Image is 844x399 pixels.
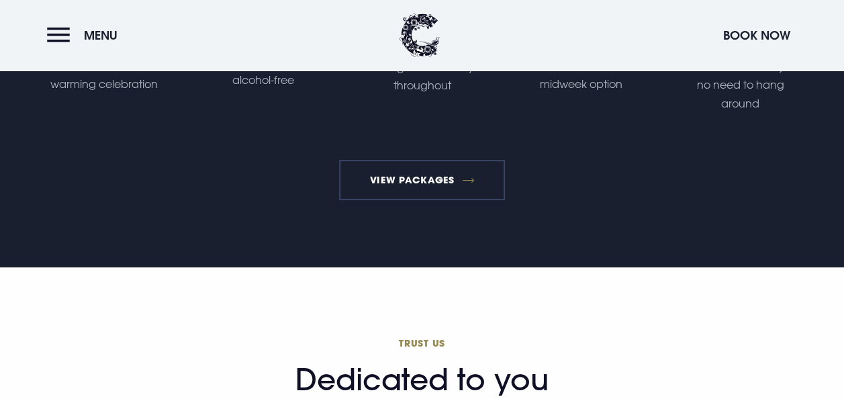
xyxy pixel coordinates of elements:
button: Book Now [716,21,797,50]
a: View Packages [339,160,505,200]
button: Menu [47,21,124,50]
p: Sometimes there’s just no need to hang around [684,58,796,113]
span: Menu [84,28,118,43]
h2: Dedicated to you [154,337,690,398]
p: Stylish, elegant, and alcohol-free [207,53,319,89]
p: The marvellous midweek option [525,57,637,93]
p: A hand and heart-warming celebration [48,57,160,93]
img: Clandeboye Lodge [400,13,440,57]
span: Trust us [154,337,690,349]
p: Unforgettable luxury throughout [366,58,478,95]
